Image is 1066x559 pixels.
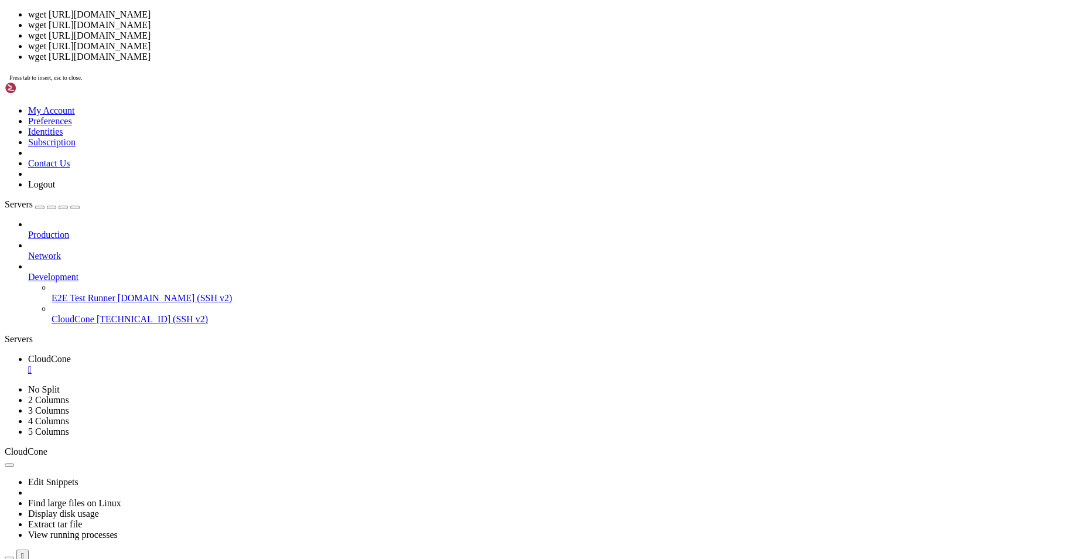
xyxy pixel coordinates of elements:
[28,530,118,540] a: View running processes
[5,100,913,110] x-row: root@iron:~# cd /var/www/html/usr/themes/
[5,199,33,209] span: Servers
[5,79,913,89] x-row: permitted by applicable law.
[28,41,1061,52] li: wget [URL][DOMAIN_NAME]
[28,395,69,405] a: 2 Columns
[52,304,1061,325] li: CloudCone [TECHNICAL_ID] (SSH v2)
[5,26,913,36] x-row: The programs included with the Debian GNU/Linux system are free software;
[52,314,94,324] span: CloudCone
[52,293,115,303] span: E2E Test Runner
[52,314,1061,325] a: CloudCone [TECHNICAL_ID] (SSH v2)
[28,261,1061,325] li: Development
[28,354,1061,375] a: CloudCone
[28,137,76,147] a: Subscription
[28,272,78,282] span: Development
[28,219,1061,240] li: Production
[5,110,913,121] x-row: root@iron:/var/www/html/usr/themes# ls
[5,121,913,131] x-row: default
[28,384,60,394] a: No Split
[28,272,1061,282] a: Development
[28,251,1061,261] a: Network
[28,405,69,415] a: 3 Columns
[52,293,1061,304] a: E2E Test Runner [DOMAIN_NAME] (SSH v2)
[5,131,913,142] x-row: root@iron:/var/www/html/usr/themes# wget
[207,131,212,142] div: (41, 12)
[28,230,1061,240] a: Production
[28,477,78,487] a: Edit Snippets
[28,519,82,529] a: Extract tar file
[118,293,233,303] span: [DOMAIN_NAME] (SSH v2)
[28,158,70,168] a: Contact Us
[28,9,1061,20] li: wget [URL][DOMAIN_NAME]
[28,498,121,508] a: Find large files on Linux
[28,30,1061,41] li: wget [URL][DOMAIN_NAME]
[5,47,913,57] x-row: individual files in /usr/share/doc/*/copyright.
[28,416,69,426] a: 4 Columns
[28,116,72,126] a: Preferences
[28,364,1061,375] a: 
[97,314,208,324] span: [TECHNICAL_ID] (SSH v2)
[5,36,913,47] x-row: the exact distribution terms for each program are described in the
[28,354,71,364] span: CloudCone
[5,199,80,209] a: Servers
[9,74,82,81] span: Press tab to insert, esc to close.
[28,20,1061,30] li: wget [URL][DOMAIN_NAME]
[52,282,1061,304] li: E2E Test Runner [DOMAIN_NAME] (SSH v2)
[28,127,63,137] a: Identities
[28,179,55,189] a: Logout
[5,5,913,15] x-row: Linux iron 6.1.0-31-amd64 #1 SMP PREEMPT_DYNAMIC Debian 6.1.128-1 ([DATE]) x86_64
[5,446,47,456] span: CloudCone
[5,82,72,94] img: Shellngn
[5,334,1061,345] div: Servers
[28,509,99,519] a: Display disk usage
[5,89,913,100] x-row: Last login: [DATE] from [TECHNICAL_ID]
[5,68,913,79] x-row: Debian GNU/Linux comes with ABSOLUTELY NO WARRANTY, to the extent
[28,52,1061,62] li: wget [URL][DOMAIN_NAME]
[28,105,75,115] a: My Account
[28,240,1061,261] li: Network
[28,230,69,240] span: Production
[28,251,61,261] span: Network
[28,427,69,437] a: 5 Columns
